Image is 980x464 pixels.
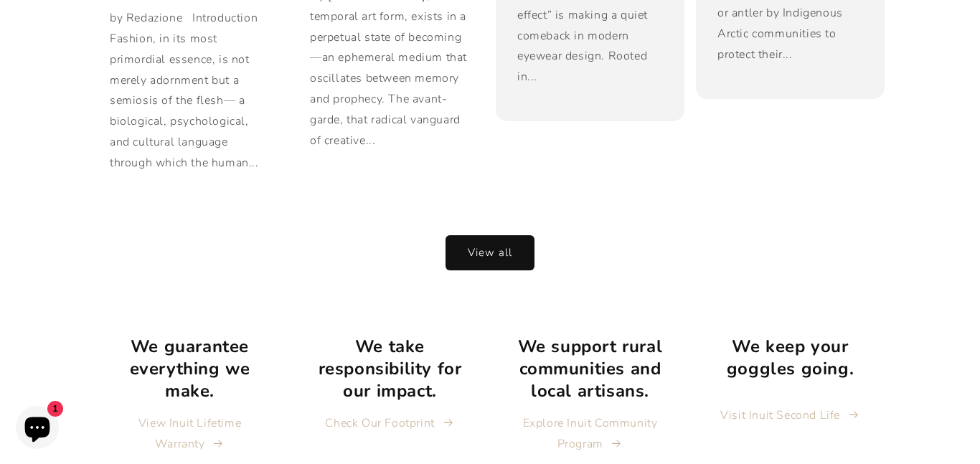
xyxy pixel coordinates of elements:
[319,335,462,402] strong: We take responsibility for our impact.
[446,236,534,270] a: View all
[130,335,250,402] strong: We guarantee everything we make.
[507,413,674,455] a: Explore Inuit Community Program
[325,413,454,434] a: Check Our Footprint
[720,405,859,426] a: Visit Inuit Second Life
[11,406,63,453] inbox-online-store-chat: Shopify online store chat
[727,335,854,380] strong: We keep your goggles going.
[518,335,663,402] strong: We support rural communities and local artisans.
[106,413,273,455] a: View Inuit Lifetime Warranty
